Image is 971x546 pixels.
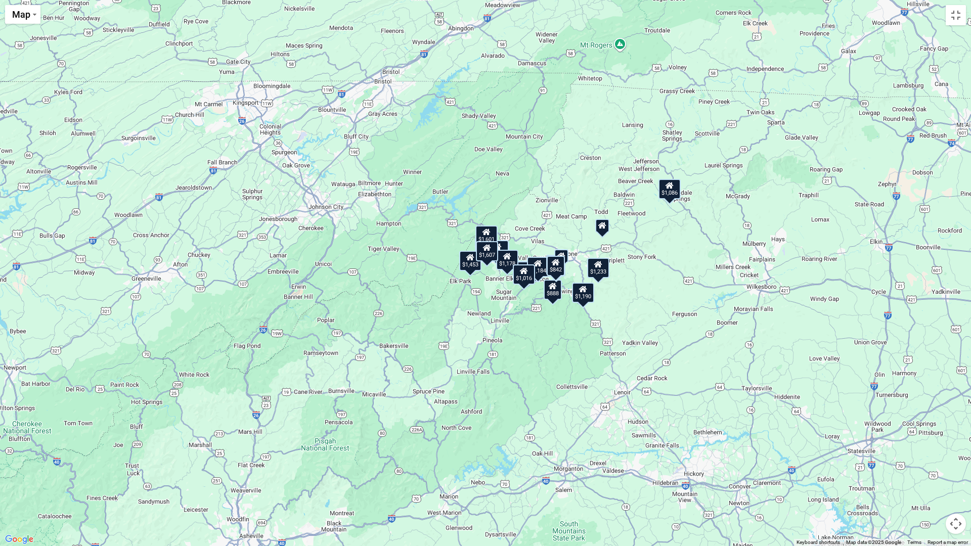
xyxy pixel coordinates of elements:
[572,283,594,303] div: $1,190
[587,258,609,278] div: $1,233
[946,514,966,534] button: Map camera controls
[928,539,968,545] a: Report a map error
[846,539,901,545] span: Map data ©2025 Google
[797,539,840,546] button: Keyboard shortcuts
[907,539,921,545] a: Terms (opens in new tab)
[658,179,681,199] div: $1,086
